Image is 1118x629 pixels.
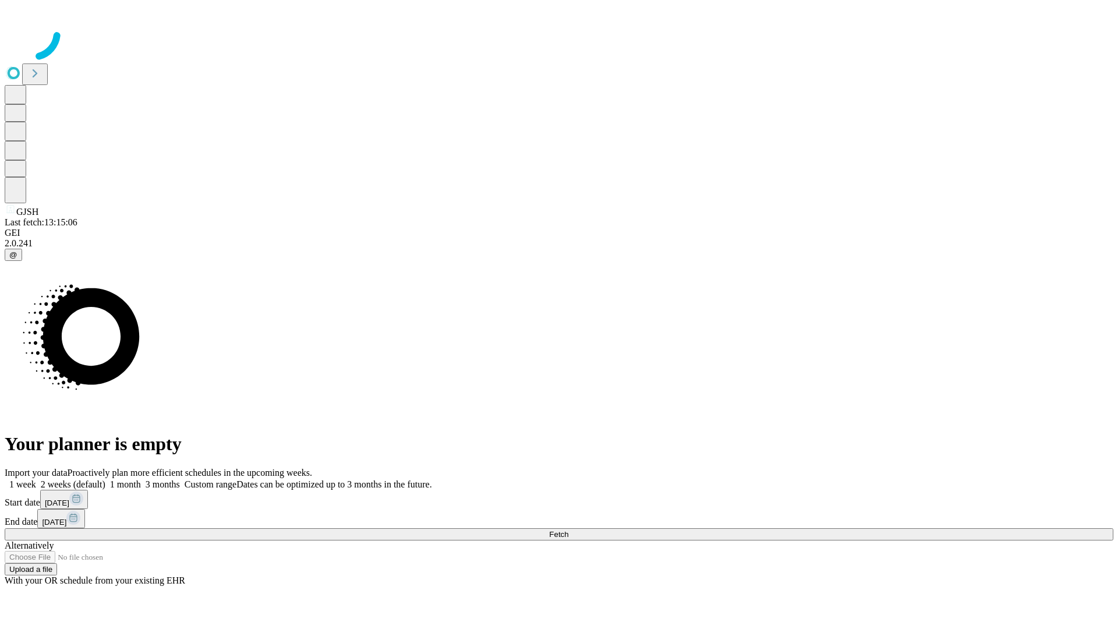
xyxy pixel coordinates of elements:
[5,575,185,585] span: With your OR schedule from your existing EHR
[5,540,54,550] span: Alternatively
[5,217,77,227] span: Last fetch: 13:15:06
[5,563,57,575] button: Upload a file
[40,490,88,509] button: [DATE]
[5,490,1113,509] div: Start date
[110,479,141,489] span: 1 month
[5,238,1113,249] div: 2.0.241
[37,509,85,528] button: [DATE]
[9,250,17,259] span: @
[5,528,1113,540] button: Fetch
[41,479,105,489] span: 2 weeks (default)
[16,207,38,217] span: GJSH
[5,468,68,478] span: Import your data
[549,530,568,539] span: Fetch
[5,228,1113,238] div: GEI
[146,479,180,489] span: 3 months
[185,479,236,489] span: Custom range
[9,479,36,489] span: 1 week
[236,479,431,489] span: Dates can be optimized up to 3 months in the future.
[68,468,312,478] span: Proactively plan more efficient schedules in the upcoming weeks.
[5,509,1113,528] div: End date
[5,249,22,261] button: @
[45,499,69,507] span: [DATE]
[42,518,66,526] span: [DATE]
[5,433,1113,455] h1: Your planner is empty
